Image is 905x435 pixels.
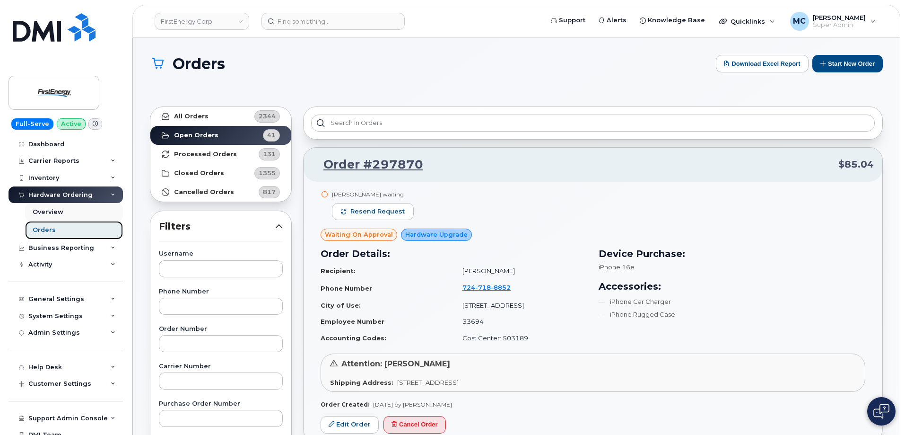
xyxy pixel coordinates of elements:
span: iPhone 16e [599,263,635,271]
strong: Phone Number [321,284,372,292]
a: All Orders2344 [150,107,291,126]
span: Orders [173,55,225,72]
button: Resend request [332,203,414,220]
a: Edit Order [321,416,379,434]
a: Order #297870 [312,156,423,173]
strong: Accounting Codes: [321,334,386,342]
span: $85.04 [838,158,874,171]
td: 33694 [454,313,587,330]
strong: Employee Number [321,318,384,325]
strong: Closed Orders [174,169,224,177]
span: 8852 [491,284,511,291]
span: Attention: [PERSON_NAME] [341,359,450,368]
div: [PERSON_NAME] waiting [332,190,414,198]
label: Carrier Number [159,364,283,370]
li: iPhone Car Charger [599,297,865,306]
label: Phone Number [159,289,283,295]
button: Start New Order [812,55,883,72]
a: Processed Orders131 [150,145,291,164]
a: Closed Orders1355 [150,164,291,183]
span: Resend request [350,207,405,216]
button: Download Excel Report [716,55,809,72]
label: Order Number [159,326,283,332]
strong: Shipping Address: [330,379,393,386]
strong: Cancelled Orders [174,188,234,196]
td: [STREET_ADDRESS] [454,297,587,314]
strong: All Orders [174,113,209,120]
strong: Recipient: [321,267,356,275]
input: Search in orders [311,115,875,132]
strong: Order Created: [321,401,369,408]
strong: Open Orders [174,132,218,139]
h3: Order Details: [321,247,587,261]
span: 817 [263,187,276,196]
h3: Device Purchase: [599,247,865,261]
span: 1355 [259,169,276,178]
label: Purchase Order Number [159,401,283,407]
span: [DATE] by [PERSON_NAME] [373,401,452,408]
span: 41 [267,131,276,140]
a: 7247188852 [462,284,522,291]
strong: Processed Orders [174,151,237,158]
td: [PERSON_NAME] [454,263,587,279]
strong: City of Use: [321,302,361,309]
button: Cancel Order [383,416,446,434]
a: Open Orders41 [150,126,291,145]
span: Waiting On Approval [325,230,393,239]
img: Open chat [873,404,889,419]
li: iPhone Rugged Case [599,310,865,319]
span: 2344 [259,112,276,121]
span: [STREET_ADDRESS] [397,379,459,386]
h3: Accessories: [599,279,865,293]
label: Username [159,251,283,257]
a: Cancelled Orders817 [150,183,291,202]
span: Hardware Upgrade [405,230,468,239]
span: 724 [462,284,511,291]
span: 718 [475,284,491,291]
td: Cost Center: 503189 [454,330,587,346]
span: 131 [263,150,276,159]
span: Filters [159,220,275,233]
